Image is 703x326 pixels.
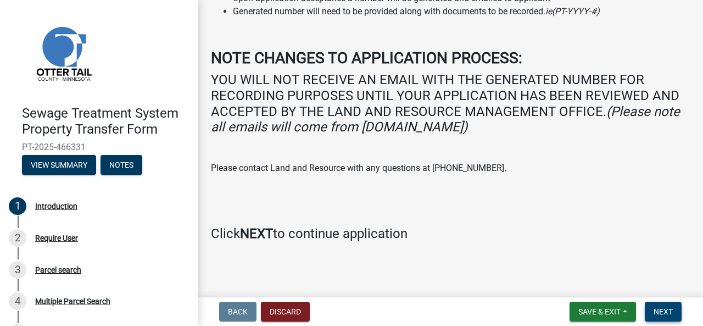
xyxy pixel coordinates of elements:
li: Generated number will need to be provided along with documents to be recorded. [233,5,690,18]
button: Next [645,302,682,322]
strong: NEXT [240,226,273,241]
button: Back [219,302,256,322]
div: 4 [9,292,26,310]
button: Discard [261,302,310,322]
h4: Sewage Treatment System Property Transfer Form [22,106,189,137]
wm-modal-confirm: Notes [101,161,142,170]
div: 3 [9,261,26,279]
div: 2 [9,229,26,247]
wm-modal-confirm: Summary [22,161,96,170]
span: Next [654,307,673,316]
div: 1 [9,197,26,215]
strong: NOTE CHANGES TO APPLICATION PROCESS: [211,49,522,67]
button: View Summary [22,155,96,175]
i: ie(PT-YYYY-#) [545,6,600,16]
span: Save & Exit [578,307,621,316]
button: Save & Exit [570,302,636,322]
i: (Please note all emails will come from [DOMAIN_NAME]) [211,104,680,135]
span: PT-2025-466331 [22,142,176,152]
div: Multiple Parcel Search [35,297,110,305]
span: Back [228,307,248,316]
p: Please contact Land and Resource with any questions at [PHONE_NUMBER]. [211,162,690,175]
h4: YOU WILL NOT RECEIVE AN EMAIL WITH THE GENERATED NUMBER FOR RECORDING PURPOSES UNTIL YOUR APPLICA... [211,72,690,135]
div: Parcel search [35,266,81,274]
button: Notes [101,155,142,175]
div: Require User [35,234,78,242]
h4: Click to continue application [211,226,690,242]
div: Introduction [35,202,77,210]
img: Otter Tail County, Minnesota [22,12,104,94]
